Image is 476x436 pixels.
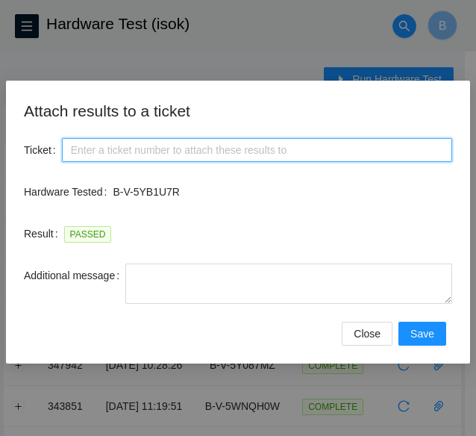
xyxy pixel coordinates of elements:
[342,322,392,346] button: Close
[24,225,54,242] span: Result
[354,326,381,342] span: Close
[410,326,434,342] span: Save
[24,267,115,284] span: Additional message
[64,226,112,243] span: PASSED
[24,99,452,123] h2: Attach results to a ticket
[62,138,452,162] input: Enter a ticket number to attach these results to
[398,322,446,346] button: Save
[113,184,452,200] p: B-V-5YB1U7R
[24,142,51,158] span: Ticket
[24,184,103,200] span: Hardware Tested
